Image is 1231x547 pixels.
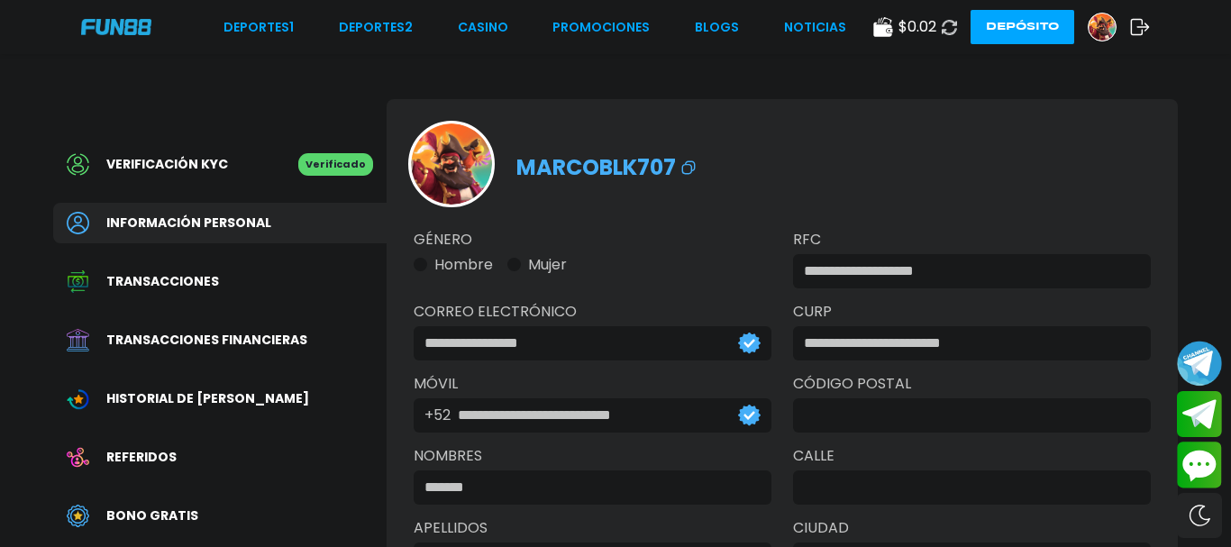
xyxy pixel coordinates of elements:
label: Correo electrónico [414,301,771,323]
a: Transaction HistoryTransacciones [53,261,387,302]
img: Wagering Transaction [67,387,89,410]
button: Depósito [971,10,1074,44]
img: Transaction History [67,270,89,293]
img: Avatar [1089,14,1116,41]
span: Información personal [106,214,271,232]
span: Historial de [PERSON_NAME] [106,389,309,408]
img: Company Logo [81,19,151,34]
label: Móvil [414,373,771,395]
a: Promociones [552,18,650,37]
span: $ 0.02 [898,16,936,38]
img: Financial Transaction [67,329,89,351]
button: Mujer [507,254,567,276]
label: Código Postal [793,373,1151,395]
a: Verificación KYCVerificado [53,144,387,185]
img: Free Bonus [67,505,89,527]
p: Verificado [298,153,373,176]
button: Contact customer service [1177,442,1222,488]
span: Verificación KYC [106,155,228,174]
img: Referral [67,446,89,469]
a: Deportes1 [223,18,294,37]
button: Join telegram channel [1177,340,1222,387]
label: NOMBRES [414,445,771,467]
span: Transacciones [106,272,219,291]
label: RFC [793,229,1151,251]
span: Transacciones financieras [106,331,307,350]
label: Ciudad [793,517,1151,539]
button: Join telegram [1177,391,1222,438]
img: Avatar [411,123,492,205]
a: Avatar [1088,13,1130,41]
a: NOTICIAS [784,18,846,37]
span: Bono Gratis [106,506,198,525]
p: marcoblk707 [516,142,699,184]
label: APELLIDOS [414,517,771,539]
div: Switch theme [1177,493,1222,538]
a: BLOGS [695,18,739,37]
a: Deportes2 [339,18,413,37]
img: Personal [67,212,89,234]
a: ReferralReferidos [53,437,387,478]
p: +52 [424,405,451,426]
a: CASINO [458,18,508,37]
span: Referidos [106,448,177,467]
a: PersonalInformación personal [53,203,387,243]
a: Wagering TransactionHistorial de [PERSON_NAME] [53,378,387,419]
a: Free BonusBono Gratis [53,496,387,536]
a: Financial TransactionTransacciones financieras [53,320,387,360]
label: CURP [793,301,1151,323]
button: Hombre [414,254,493,276]
label: Calle [793,445,1151,467]
label: Género [414,229,771,251]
